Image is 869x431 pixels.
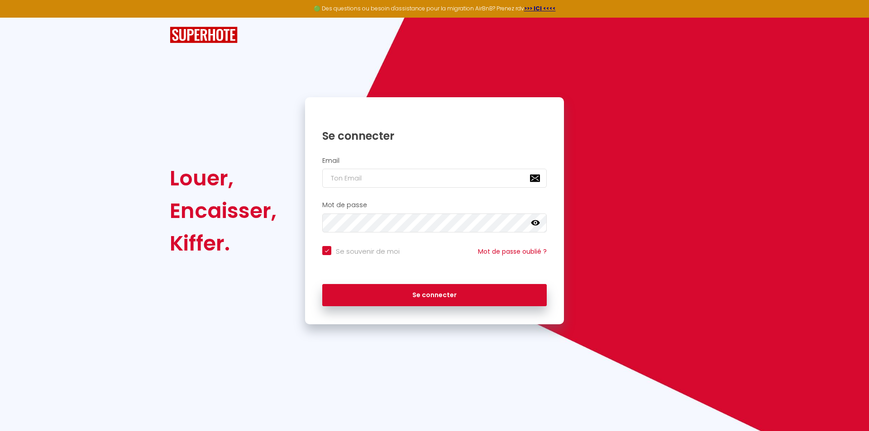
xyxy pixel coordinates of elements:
h1: Se connecter [322,129,547,143]
button: Se connecter [322,284,547,307]
div: Kiffer. [170,227,277,260]
div: Louer, [170,162,277,194]
a: >>> ICI <<<< [524,5,556,12]
input: Ton Email [322,169,547,188]
div: Encaisser, [170,194,277,227]
h2: Email [322,157,547,165]
a: Mot de passe oublié ? [478,247,547,256]
img: SuperHote logo [170,27,238,43]
h2: Mot de passe [322,201,547,209]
